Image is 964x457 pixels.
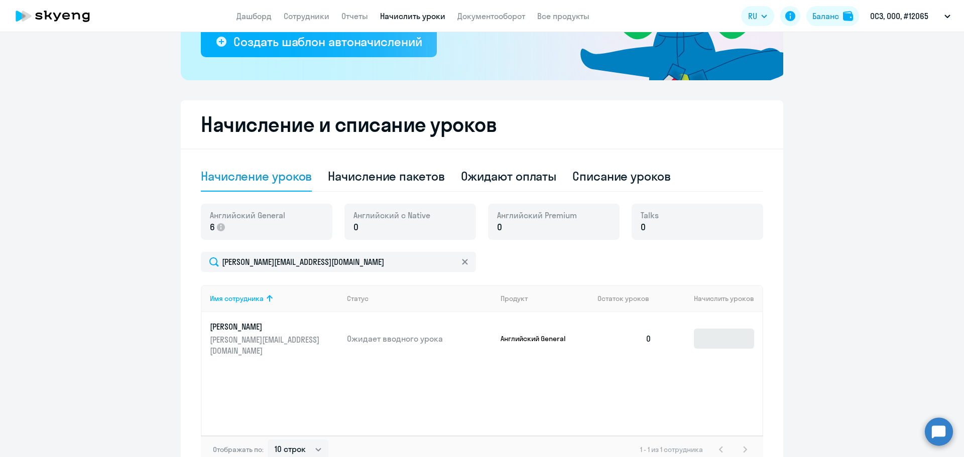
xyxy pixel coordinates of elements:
[213,445,264,454] span: Отображать по:
[353,210,430,221] span: Английский с Native
[537,11,589,21] a: Все продукты
[347,333,493,344] p: Ожидает вводного урока
[201,168,312,184] div: Начисление уроков
[572,168,671,184] div: Списание уроков
[210,334,322,356] p: [PERSON_NAME][EMAIL_ADDRESS][DOMAIN_NAME]
[347,294,493,303] div: Статус
[210,321,339,356] a: [PERSON_NAME][PERSON_NAME][EMAIL_ADDRESS][DOMAIN_NAME]
[328,168,444,184] div: Начисление пакетов
[210,294,264,303] div: Имя сотрудника
[201,27,437,57] button: Создать шаблон автоначислений
[741,6,774,26] button: RU
[210,294,339,303] div: Имя сотрудника
[641,221,646,234] span: 0
[457,11,525,21] a: Документооборот
[865,4,955,28] button: ОСЗ, ООО, #12065
[843,11,853,21] img: balance
[461,168,557,184] div: Ожидают оплаты
[201,112,763,136] h2: Начисление и списание уроков
[640,445,703,454] span: 1 - 1 из 1 сотрудника
[210,321,322,332] p: [PERSON_NAME]
[284,11,329,21] a: Сотрудники
[201,252,476,272] input: Поиск по имени, email, продукту или статусу
[236,11,272,21] a: Дашборд
[597,294,660,303] div: Остаток уроков
[501,334,576,343] p: Английский General
[806,6,859,26] button: Балансbalance
[341,11,368,21] a: Отчеты
[870,10,928,22] p: ОСЗ, ООО, #12065
[597,294,649,303] span: Остаток уроков
[589,312,660,365] td: 0
[210,210,285,221] span: Английский General
[497,221,502,234] span: 0
[641,210,659,221] span: Talks
[748,10,757,22] span: RU
[380,11,445,21] a: Начислить уроки
[497,210,577,221] span: Английский Premium
[501,294,590,303] div: Продукт
[501,294,528,303] div: Продукт
[233,34,422,50] div: Создать шаблон автоначислений
[347,294,369,303] div: Статус
[353,221,358,234] span: 0
[210,221,215,234] span: 6
[660,285,762,312] th: Начислить уроков
[812,10,839,22] div: Баланс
